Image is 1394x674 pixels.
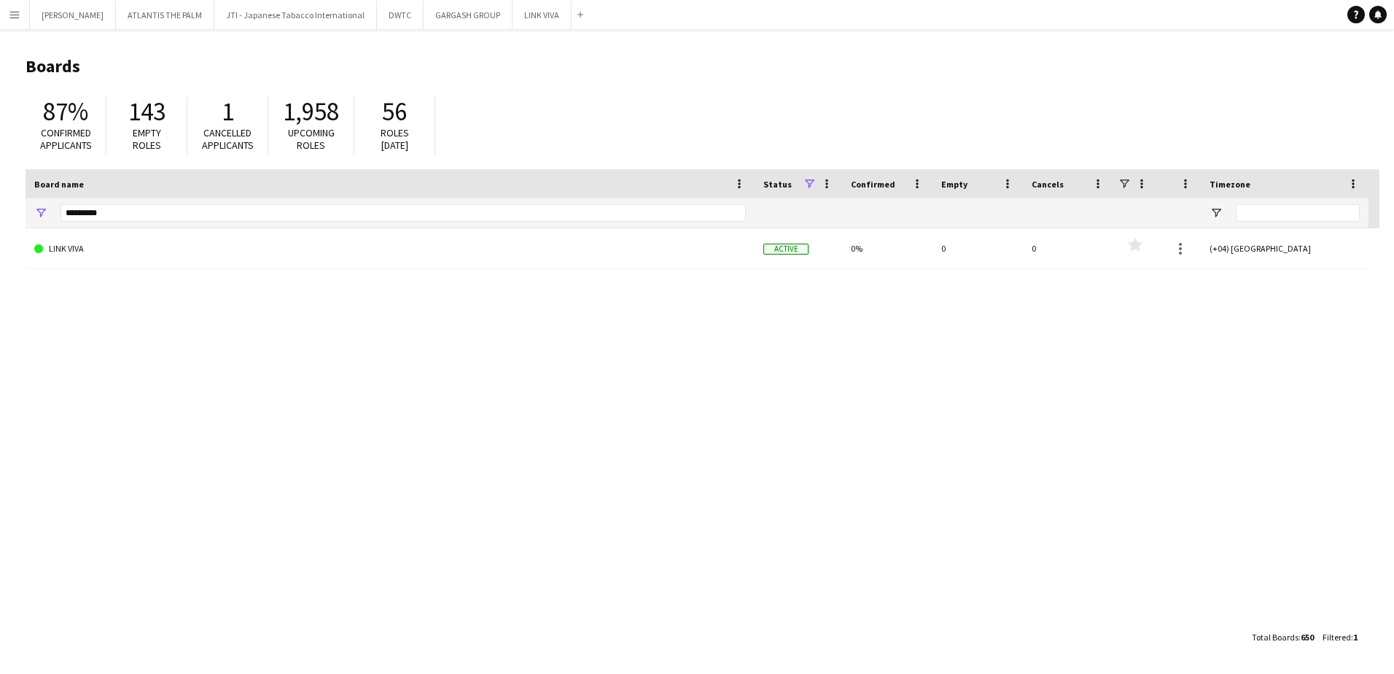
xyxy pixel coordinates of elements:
button: DWTC [377,1,424,29]
input: Board name Filter Input [61,204,746,222]
div: 0% [842,228,932,268]
div: 0 [932,228,1023,268]
button: ATLANTIS THE PALM [116,1,214,29]
span: Status [763,179,792,190]
span: 143 [128,96,166,128]
button: GARGASH GROUP [424,1,513,29]
span: Total Boards [1252,632,1298,643]
span: 87% [43,96,88,128]
span: Upcoming roles [288,126,335,152]
span: Empty [941,179,967,190]
span: Empty roles [133,126,161,152]
button: [PERSON_NAME] [30,1,116,29]
span: Roles [DATE] [381,126,409,152]
span: 56 [382,96,407,128]
span: 650 [1301,632,1314,643]
span: Timezone [1210,179,1250,190]
div: 0 [1023,228,1113,268]
span: 1 [222,96,234,128]
button: JTI - Japanese Tabacco International [214,1,377,29]
div: : [1252,623,1314,651]
div: : [1323,623,1358,651]
span: Cancelled applicants [202,126,254,152]
span: Confirmed [851,179,895,190]
button: Open Filter Menu [1210,206,1223,220]
span: Cancels [1032,179,1064,190]
button: Open Filter Menu [34,206,47,220]
a: LINK VIVA [34,228,746,269]
span: 1 [1353,632,1358,643]
span: Board name [34,179,84,190]
span: Filtered [1323,632,1351,643]
span: Confirmed applicants [40,126,92,152]
button: LINK VIVA [513,1,572,29]
span: 1,958 [283,96,339,128]
div: (+04) [GEOGRAPHIC_DATA] [1201,228,1368,268]
span: Active [763,244,809,255]
h1: Boards [26,55,1379,77]
input: Timezone Filter Input [1236,204,1360,222]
